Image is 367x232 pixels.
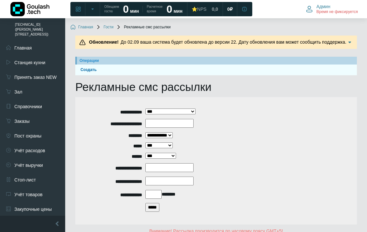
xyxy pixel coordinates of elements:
h1: Рекламные смс рассылки [75,80,357,94]
a: 0 ₽ [223,3,237,15]
strong: 0 [123,3,129,15]
span: Обещаем гостю [104,5,119,14]
a: Главная [70,25,93,30]
a: Создать [78,67,354,73]
a: Гости [96,25,114,30]
a: Обещаем гостю 0 мин Расчетное время 0 мин [100,3,186,15]
span: NPS [197,7,207,12]
span: ₽ [230,6,233,12]
span: мин [173,8,182,14]
div: ⭐ [192,6,207,12]
a: ⭐NPS 0,0 [188,3,222,15]
img: Предупреждение [79,39,86,46]
span: Расчетное время [147,5,162,14]
button: Админ Время не фиксируется [302,2,362,16]
span: Рекламные смс рассылки [116,25,170,30]
span: Админ [316,4,330,9]
img: Логотип компании Goulash.tech [10,2,50,16]
div: Операции [80,58,354,64]
span: До 02.09 ваша система будет обновлена до версии 22. Дату обновления вам может сообщить поддержка.... [87,39,346,51]
span: 0,0 [212,6,218,12]
img: Подробнее [346,39,353,46]
span: 0 [227,6,230,12]
span: Время не фиксируется [316,9,358,15]
b: Обновление! [89,39,119,45]
span: мин [130,8,139,14]
strong: 0 [167,3,172,15]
